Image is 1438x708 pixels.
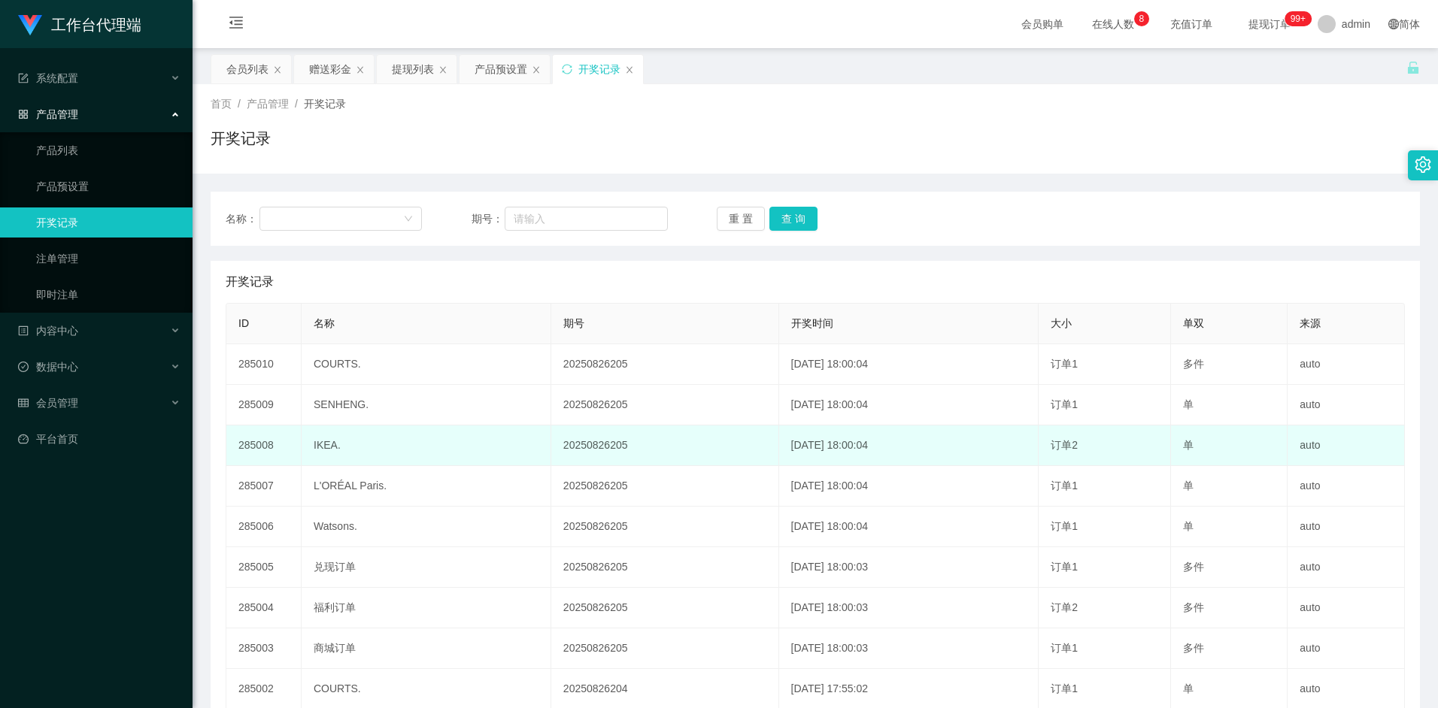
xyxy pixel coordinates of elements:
span: 订单1 [1051,358,1078,370]
i: 图标: close [532,65,541,74]
td: 285009 [226,385,302,425]
img: logo.9652507e.png [18,15,42,36]
span: 单 [1183,398,1194,410]
td: auto [1288,385,1405,425]
a: 图标: dashboard平台首页 [18,424,181,454]
div: 开奖记录 [578,55,620,83]
span: 订单1 [1051,642,1078,654]
span: 数据中心 [18,361,78,373]
span: 订单1 [1051,561,1078,573]
span: 名称： [226,211,259,227]
span: 在线人数 [1085,19,1142,29]
span: 多件 [1183,561,1204,573]
span: 订单1 [1051,398,1078,410]
i: 图标: table [18,398,29,408]
td: [DATE] 18:00:04 [779,385,1039,425]
span: 充值订单 [1163,19,1220,29]
td: L'ORÉAL Paris. [302,466,551,507]
td: 20250826205 [551,425,779,466]
span: 期号 [563,317,584,329]
button: 查 询 [769,207,818,231]
td: [DATE] 18:00:03 [779,547,1039,588]
h1: 开奖记录 [211,127,271,150]
td: 285010 [226,344,302,385]
sup: 977 [1285,11,1312,26]
div: 产品预设置 [475,55,527,83]
i: 图标: profile [18,325,29,336]
td: 福利订单 [302,588,551,628]
span: 单 [1183,520,1194,532]
span: 订单1 [1051,480,1078,492]
span: 订单1 [1051,682,1078,694]
td: [DATE] 18:00:04 [779,344,1039,385]
td: 285007 [226,466,302,507]
td: 20250826205 [551,588,779,628]
td: auto [1288,425,1405,466]
td: 20250826205 [551,385,779,425]
td: [DATE] 18:00:04 [779,466,1039,507]
i: 图标: close [356,65,365,74]
td: 20250826205 [551,344,779,385]
td: auto [1288,547,1405,588]
i: 图标: down [404,214,413,225]
td: 20250826205 [551,466,779,507]
td: [DATE] 18:00:04 [779,425,1039,466]
a: 工作台代理端 [18,18,141,30]
td: 285006 [226,507,302,547]
span: 大小 [1051,317,1072,329]
span: 提现订单 [1241,19,1298,29]
span: 单 [1183,439,1194,451]
td: auto [1288,466,1405,507]
div: 赠送彩金 [309,55,351,83]
td: auto [1288,507,1405,547]
i: 图标: appstore-o [18,109,29,120]
td: 商城订单 [302,628,551,669]
span: 多件 [1183,358,1204,370]
a: 产品预设置 [36,171,181,201]
span: 来源 [1300,317,1321,329]
span: 系统配置 [18,72,78,84]
td: 285004 [226,588,302,628]
i: 图标: form [18,73,29,83]
td: [DATE] 18:00:03 [779,628,1039,669]
span: 产品管理 [247,98,289,110]
td: 285003 [226,628,302,669]
td: COURTS. [302,344,551,385]
td: auto [1288,344,1405,385]
td: 20250826205 [551,547,779,588]
td: SENHENG. [302,385,551,425]
td: 兑现订单 [302,547,551,588]
td: 20250826205 [551,507,779,547]
span: / [238,98,241,110]
span: 期号： [472,211,505,227]
td: [DATE] 18:00:03 [779,588,1039,628]
i: 图标: close [625,65,634,74]
button: 重 置 [717,207,765,231]
td: IKEA. [302,425,551,466]
span: 产品管理 [18,108,78,120]
a: 开奖记录 [36,207,181,238]
span: / [295,98,298,110]
span: ID [238,317,249,329]
td: 285008 [226,425,302,466]
h1: 工作台代理端 [51,1,141,49]
span: 单 [1183,480,1194,492]
div: 会员列表 [226,55,268,83]
span: 订单2 [1051,439,1078,451]
span: 名称 [314,317,335,329]
i: 图标: sync [562,64,572,74]
span: 会员管理 [18,397,78,409]
div: 提现列表 [392,55,434,83]
a: 产品列表 [36,135,181,165]
i: 图标: close [273,65,282,74]
td: auto [1288,628,1405,669]
span: 订单1 [1051,520,1078,532]
span: 首页 [211,98,232,110]
span: 单 [1183,682,1194,694]
td: 20250826205 [551,628,779,669]
span: 多件 [1183,642,1204,654]
p: 8 [1139,11,1145,26]
i: 图标: setting [1415,156,1431,173]
span: 多件 [1183,601,1204,613]
a: 注单管理 [36,244,181,274]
